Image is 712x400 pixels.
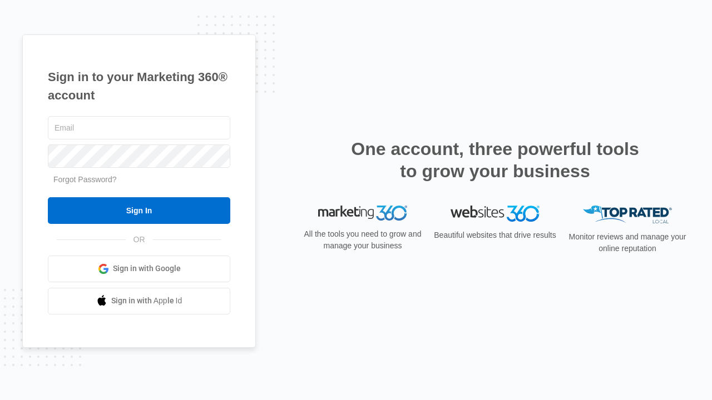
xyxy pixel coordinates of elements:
[48,68,230,104] h1: Sign in to your Marketing 360® account
[126,234,153,246] span: OR
[48,197,230,224] input: Sign In
[318,206,407,221] img: Marketing 360
[53,175,117,184] a: Forgot Password?
[348,138,642,182] h2: One account, three powerful tools to grow your business
[565,231,690,254] p: Monitor reviews and manage your online reputation
[433,229,557,241] p: Beautiful websites that drive results
[300,228,425,252] p: All the tools you need to grow and manage your business
[111,295,182,307] span: Sign in with Apple Id
[113,263,181,274] span: Sign in with Google
[48,116,230,139] input: Email
[451,206,540,222] img: Websites 360
[48,288,230,314] a: Sign in with Apple Id
[48,256,230,282] a: Sign in with Google
[583,206,672,224] img: Top Rated Local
